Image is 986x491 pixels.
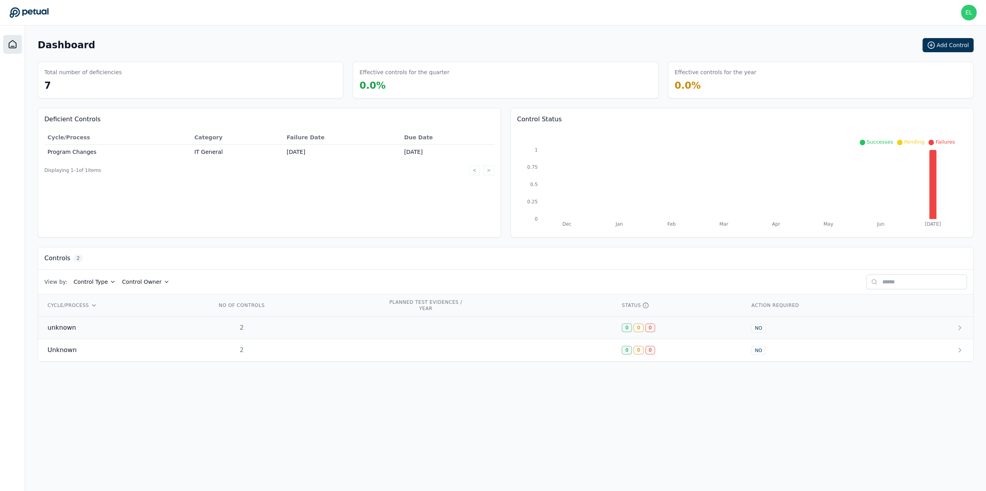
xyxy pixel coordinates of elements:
span: Failures [935,139,955,145]
tspan: 1 [534,147,538,153]
tspan: 0 [534,216,538,222]
th: ACTION REQUIRED [742,294,907,317]
th: Category [191,130,284,145]
a: Go to Dashboard [9,7,49,18]
div: NO [751,346,765,355]
div: 0 [645,323,655,332]
div: 0 [622,323,632,332]
span: 0.0 % [675,80,701,91]
div: NO OF CONTROLS [217,302,267,308]
button: > [483,165,494,175]
td: IT General [191,145,284,159]
span: 7 [44,80,51,91]
div: 0 [645,346,655,354]
div: PLANNED TEST EVIDENCES / YEAR [388,299,463,312]
h1: Dashboard [38,39,95,51]
span: Displaying 1– 1 of 1 items [44,167,101,173]
tspan: [DATE] [925,221,941,227]
button: Control Type [74,278,116,286]
tspan: 0.25 [527,199,538,204]
a: Dashboard [3,35,22,54]
div: CYCLE/PROCESS [48,302,198,308]
div: 2 [217,345,267,355]
div: 0 [633,346,644,354]
tspan: Apr [772,221,780,227]
div: 0 [633,323,644,332]
div: NO [751,324,765,332]
td: Program Changes [44,145,191,159]
tspan: Dec [562,221,571,227]
tspan: 0.5 [530,182,537,187]
tspan: 0.75 [527,164,538,170]
tspan: May [823,221,833,227]
button: Add Control [922,38,973,52]
div: 2 [217,323,267,332]
span: 0.0 % [359,80,386,91]
h3: Control Status [517,115,967,124]
th: Cycle/Process [44,130,191,145]
h3: Effective controls for the quarter [359,68,449,76]
span: Unknown [48,345,77,355]
span: Successes [867,139,893,145]
span: 2 [73,254,83,262]
span: unknown [48,323,76,332]
button: < [469,165,480,175]
h3: Deficient Controls [44,115,494,124]
img: eliot+upstart@petual.ai [961,5,977,20]
h3: Total number of deficiencies [44,68,122,76]
span: View by: [44,278,68,286]
div: STATUS [622,302,732,308]
button: Control Owner [122,278,170,286]
h3: Controls [44,254,70,263]
td: [DATE] [401,145,494,159]
th: Due Date [401,130,494,145]
span: Pending [904,139,924,145]
tspan: Jun [876,221,884,227]
h3: Effective controls for the year [675,68,756,76]
tspan: Feb [667,221,675,227]
tspan: Mar [719,221,728,227]
th: Failure Date [284,130,401,145]
div: 0 [622,346,632,354]
tspan: Jan [615,221,623,227]
td: [DATE] [284,145,401,159]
